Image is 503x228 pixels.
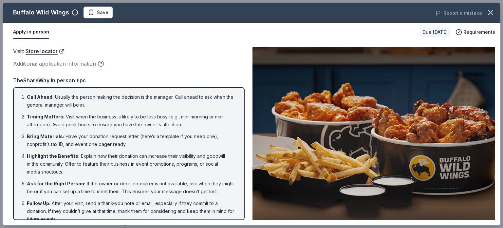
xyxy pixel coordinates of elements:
div: Visit : [13,47,245,55]
li: Explain how their donation can increase their visibility and goodwill in the community. Offer to ... [27,152,235,176]
li: Visit when the business is likely to be less busy (e.g., mid-morning or mid-afternoon). Avoid pea... [27,113,235,129]
span: Ask for the Right Person : [27,181,85,186]
div: TheShareWay in person tips [13,76,245,85]
div: Due [DATE] [420,28,450,37]
span: Save [97,9,108,16]
span: Requirements [463,28,495,36]
a: Store locator [26,47,64,55]
div: Additional application information [13,59,245,68]
span: Highlight the Benefits : [27,153,80,159]
span: Bring Materials : [27,134,64,139]
span: Timing Matters : [27,114,65,119]
button: Report a mistake [436,9,482,17]
button: Requirements [456,28,495,36]
li: After your visit, send a thank-you note or email, especially if they commit to a donation. If the... [27,199,235,223]
button: Save [84,7,113,18]
li: Usually the person making the decision is the manager. Call ahead to ask when the general manager... [27,93,235,109]
span: Follow Up : [27,200,50,206]
span: Call Ahead : [27,94,54,100]
li: If the owner or decision-maker is not available, ask when they might be or if you can set up a ti... [27,180,235,196]
img: Image for Buffalo Wild Wings [252,47,495,220]
li: Have your donation request letter (here’s a template if you need one), nonprofit’s tax ID, and ev... [27,133,235,148]
button: Apply in person [13,25,49,39]
div: Buffalo Wild Wings [13,7,69,18]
